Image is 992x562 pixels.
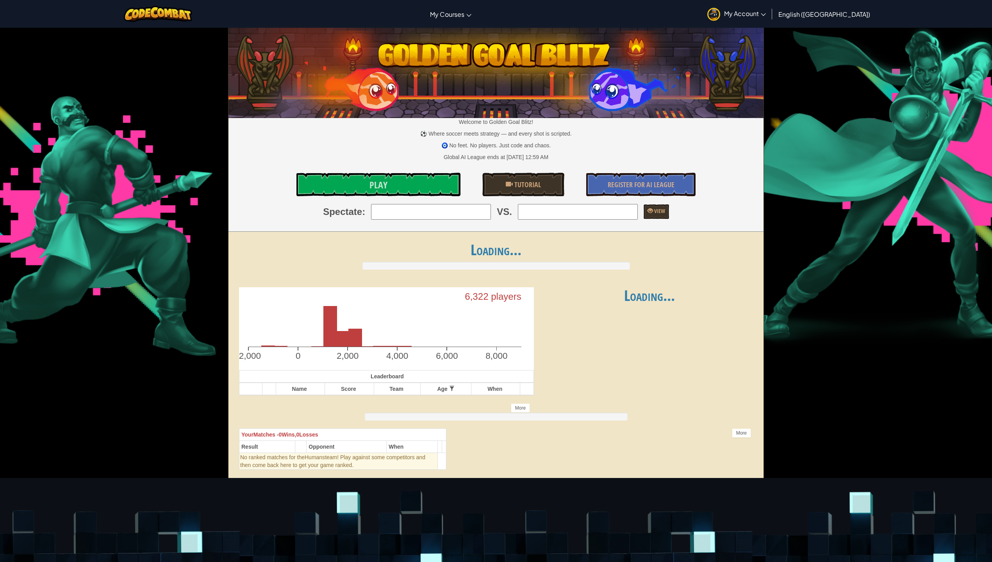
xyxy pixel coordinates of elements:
[253,431,279,438] span: Matches -
[228,242,764,258] h1: Loading...
[362,205,365,218] span: :
[444,153,548,161] div: Global AI League ends at [DATE] 12:59 AM
[239,453,438,469] td: Humans
[228,130,764,138] p: ⚽ Where soccer meets strategy — and every shot is scripted.
[497,205,512,218] span: VS.
[374,383,421,395] th: Team
[732,428,751,438] div: More
[276,383,325,395] th: Name
[236,351,261,361] text: -2,000
[228,118,764,126] p: Welcome to Golden Goal Blitz!
[778,10,870,18] span: English ([GEOGRAPHIC_DATA])
[465,292,521,302] text: 6,322 players
[586,173,696,196] a: Register for AI League
[436,351,458,361] text: 6,000
[239,428,446,440] th: 0 0
[703,2,770,26] a: My Account
[371,373,404,379] span: Leaderboard
[296,351,301,361] text: 0
[282,431,296,438] span: Wins,
[323,205,362,218] span: Spectate
[426,4,475,25] a: My Courses
[774,4,874,25] a: English ([GEOGRAPHIC_DATA])
[485,351,507,361] text: 8,000
[707,8,720,21] img: avatar
[228,141,764,149] p: 🧿 No feet. No players. Just code and chaos.
[430,10,464,18] span: My Courses
[240,454,425,468] span: team! Play against some competitors and then come back here to get your game ranked.
[299,431,318,438] span: Losses
[337,351,359,361] text: 2,000
[228,25,764,118] img: Golden Goal
[608,180,674,190] span: Register for AI League
[482,173,564,196] a: Tutorial
[241,431,253,438] span: Your
[386,351,408,361] text: 4,000
[307,440,387,453] th: Opponent
[653,207,665,215] span: View
[511,403,530,413] div: More
[325,383,374,395] th: Score
[471,383,520,395] th: When
[124,6,192,22] img: CodeCombat logo
[387,440,438,453] th: When
[239,440,295,453] th: Result
[513,180,541,190] span: Tutorial
[420,383,471,395] th: Age
[369,179,387,191] span: Play
[724,9,766,18] span: My Account
[240,454,305,460] span: No ranked matches for the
